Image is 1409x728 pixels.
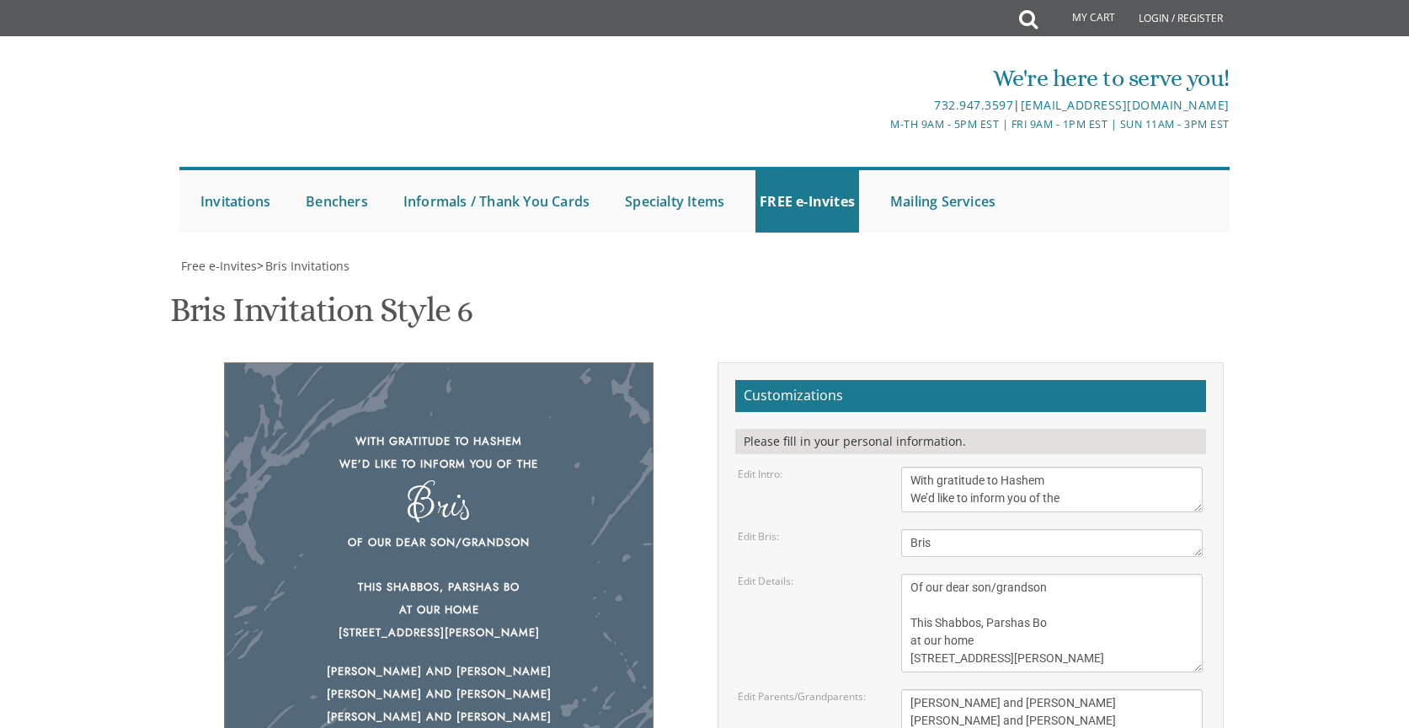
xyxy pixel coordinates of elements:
h2: Customizations [735,380,1206,412]
div: Please fill in your personal information. [735,429,1206,454]
a: Benchers [302,170,372,233]
a: Bris Invitations [264,258,350,274]
textarea: Bris [901,529,1203,557]
div: We're here to serve you! [531,62,1230,95]
label: Edit Parents/Grandparents: [738,689,866,704]
a: Informals / Thank You Cards [399,170,594,233]
div: [PERSON_NAME] and [PERSON_NAME] [PERSON_NAME] and [PERSON_NAME] [PERSON_NAME] and [PERSON_NAME] [259,661,619,728]
a: My Cart [1036,2,1127,35]
h1: Bris Invitation Style 6 [170,292,472,341]
a: Mailing Services [886,170,1000,233]
div: With gratitude to Hashem We’d like to inform you of the [259,431,619,475]
a: Invitations [196,170,275,233]
span: Bris Invitations [265,258,350,274]
div: M-Th 9am - 5pm EST | Fri 9am - 1pm EST | Sun 11am - 3pm EST [531,115,1230,133]
a: [EMAIL_ADDRESS][DOMAIN_NAME] [1021,97,1230,113]
textarea: Of our dear son/grandson This Shabbos, Parshas Bo at our home [STREET_ADDRESS][PERSON_NAME] [901,574,1203,672]
label: Edit Intro: [738,467,782,481]
label: Edit Bris: [738,529,779,543]
label: Edit Details: [738,574,793,588]
div: | [531,95,1230,115]
span: > [257,258,350,274]
span: Free e-Invites [181,258,257,274]
a: FREE e-Invites [755,170,859,233]
div: Bris [259,492,619,515]
a: 732.947.3597 [934,97,1013,113]
a: Free e-Invites [179,258,257,274]
a: Specialty Items [621,170,729,233]
textarea: With gratitude to Hashem We’d like to inform you of the [901,467,1203,512]
div: Of our dear son/grandson This Shabbos, Parshas Bo at our home [STREET_ADDRESS][PERSON_NAME] [259,532,619,644]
